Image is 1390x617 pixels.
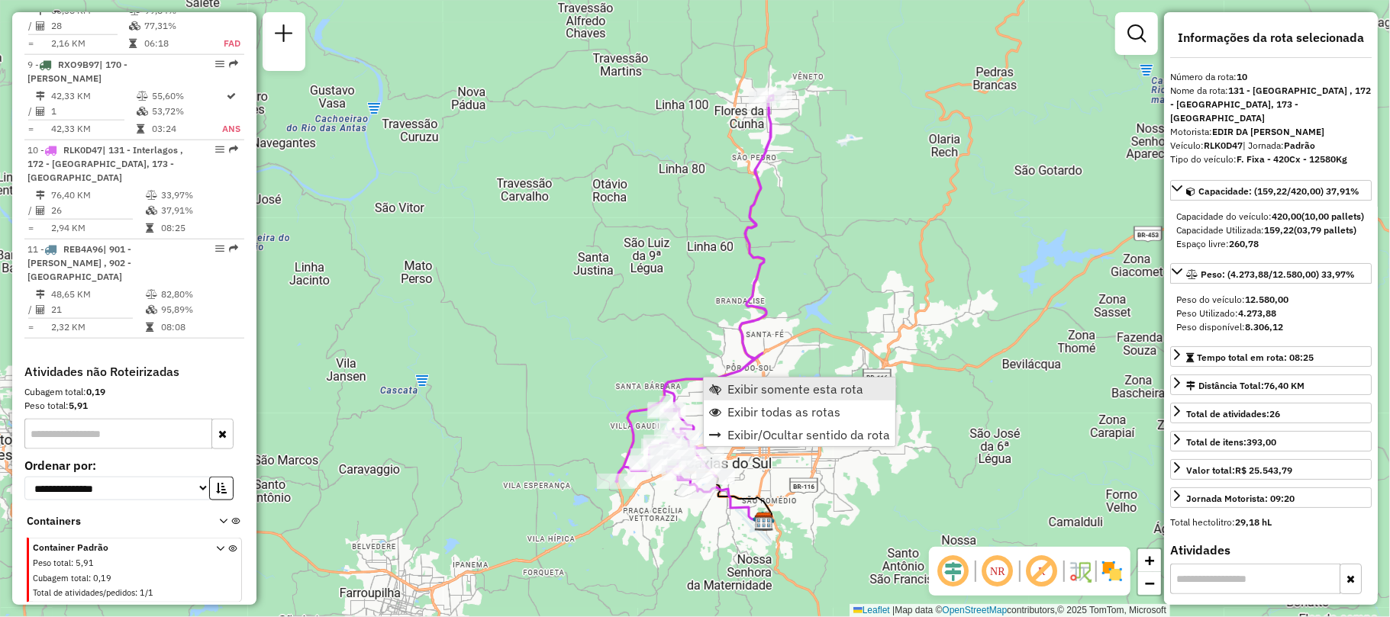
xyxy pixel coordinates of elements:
[704,423,895,446] li: Exibir/Ocultar sentido da rota
[27,36,35,51] td: =
[215,244,224,253] em: Opções
[146,223,153,233] i: Tempo total em rota
[1170,84,1372,125] div: Nome da rota:
[727,429,890,441] span: Exibir/Ocultar sentido da rota
[129,21,140,31] i: % de utilização da cubagem
[1186,492,1295,506] div: Jornada Motorista: 09:20
[160,287,237,302] td: 82,80%
[50,302,145,317] td: 21
[1176,223,1366,237] div: Capacidade Utilizada:
[727,383,863,395] span: Exibir somente esta rota
[86,386,105,397] strong: 0,19
[727,406,840,418] span: Exibir todas as rotas
[1170,543,1372,558] h4: Atividades
[1201,268,1355,280] span: Peso: (4.273,88/12.580,00) 33,97%
[135,587,137,598] span: :
[137,92,148,101] i: % de utilização do peso
[50,220,145,236] td: 2,94 KM
[24,365,244,379] h4: Atividades não Roteirizadas
[1170,287,1372,340] div: Peso: (4.273,88/12.580,00) 33,97%
[50,188,145,203] td: 76,40 KM
[27,18,35,34] td: /
[1176,320,1366,334] div: Peso disponível:
[1121,18,1152,49] a: Exibir filtros
[36,305,45,314] i: Total de Atividades
[50,36,128,51] td: 2,16 KM
[1170,516,1372,529] div: Total hectolitro:
[979,553,1016,590] span: Ocultar NR
[1197,352,1314,363] span: Tempo total em rota: 08:25
[1170,263,1372,284] a: Peso: (4.273,88/12.580,00) 33,97%
[1245,294,1288,305] strong: 12.580,00
[33,541,198,554] span: Container Padrão
[89,573,91,583] span: :
[229,244,238,253] em: Rota exportada
[1243,140,1315,151] span: | Jornada:
[1284,140,1315,151] strong: Padrão
[146,305,157,314] i: % de utilização da cubagem
[36,206,45,215] i: Total de Atividades
[36,21,45,31] i: Total de Atividades
[36,92,45,101] i: Distância Total
[137,107,148,116] i: % de utilização da cubagem
[704,378,895,400] li: Exibir somente esta rota
[146,290,157,299] i: % de utilização do peso
[1170,374,1372,395] a: Distância Total:76,40 KM
[160,188,237,203] td: 33,97%
[1170,139,1372,153] div: Veículo:
[151,88,221,104] td: 55,60%
[27,203,35,218] td: /
[229,145,238,154] em: Rota exportada
[1186,464,1292,477] div: Valor total:
[24,399,244,413] div: Peso total:
[58,59,99,70] span: RXO9B97
[71,558,73,568] span: :
[93,573,111,583] span: 0,19
[50,88,136,104] td: 42,33 KM
[50,287,145,302] td: 48,65 KM
[33,573,89,583] span: Cubagem total
[1170,346,1372,367] a: Tempo total em rota: 08:25
[1170,125,1372,139] div: Motorista:
[1138,549,1161,572] a: Zoom in
[27,144,183,183] span: | 131 - Interlagos , 172 - [GEOGRAPHIC_DATA], 173 - [GEOGRAPHIC_DATA]
[63,144,102,156] span: RLK0D47
[1138,572,1161,595] a: Zoom out
[892,605,895,615] span: |
[753,510,772,530] img: ZUMPY
[1170,70,1372,84] div: Número da rota:
[27,59,127,84] span: | 170 - [PERSON_NAME]
[151,121,221,137] td: 03:24
[1176,237,1366,251] div: Espaço livre:
[50,203,145,218] td: 26
[27,320,35,335] td: =
[221,121,241,137] td: ANS
[27,243,131,282] span: 11 -
[215,59,224,69] em: Opções
[50,320,145,335] td: 2,32 KM
[24,456,244,474] label: Ordenar por:
[1176,307,1366,320] div: Peso Utilizado:
[1170,180,1372,201] a: Capacidade: (159,22/420,00) 37,91%
[1235,464,1292,476] strong: R$ 25.543,79
[1237,71,1247,82] strong: 10
[227,92,236,101] i: Rota otimizada
[129,39,137,48] i: Tempo total em rota
[146,323,153,332] i: Tempo total em rota
[1264,380,1305,391] span: 76,40 KM
[935,553,972,590] span: Ocultar deslocamento
[27,121,35,137] td: =
[1176,294,1288,305] span: Peso do veículo:
[1204,140,1243,151] strong: RLK0D47
[36,107,45,116] i: Total de Atividades
[1198,185,1359,197] span: Capacidade: (159,22/420,00) 37,91%
[229,59,238,69] em: Rota exportada
[146,206,157,215] i: % de utilização da cubagem
[1176,210,1366,223] div: Capacidade do veículo:
[207,36,241,51] td: FAD
[160,320,237,335] td: 08:08
[1170,431,1372,452] a: Total de itens:393,00
[33,558,71,568] span: Peso total
[160,203,237,218] td: 37,91%
[1145,574,1155,593] span: −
